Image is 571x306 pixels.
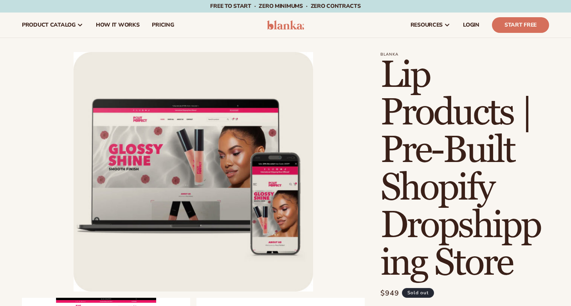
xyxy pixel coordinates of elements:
[146,13,180,38] a: pricing
[380,52,549,57] p: Blanka
[267,20,304,30] img: logo
[380,288,400,299] span: $949
[411,22,443,28] span: resources
[90,13,146,38] a: How It Works
[457,13,486,38] a: LOGIN
[492,17,549,33] a: Start Free
[16,13,90,38] a: product catalog
[402,288,434,298] span: Sold out
[404,13,457,38] a: resources
[463,22,479,28] span: LOGIN
[152,22,174,28] span: pricing
[22,22,76,28] span: product catalog
[96,22,140,28] span: How It Works
[210,2,360,10] span: Free to start · ZERO minimums · ZERO contracts
[380,57,549,282] h1: Lip Products | Pre-Built Shopify Dropshipping Store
